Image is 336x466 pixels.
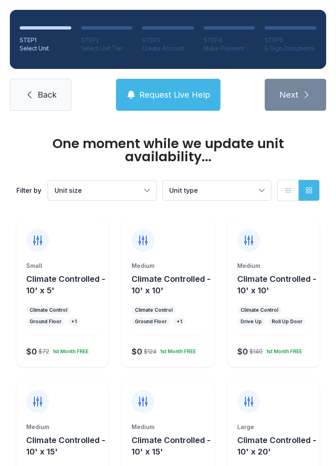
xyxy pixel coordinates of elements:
span: Back [38,89,57,101]
div: STEP 4 [204,36,255,44]
div: Climate Control [241,307,278,313]
div: Large [237,423,310,431]
div: STEP 5 [265,36,316,44]
div: STEP 1 [20,36,71,44]
span: Request Live Help [139,89,210,101]
span: Unit size [54,186,82,194]
div: 1st Month FREE [263,345,302,355]
button: Climate Controlled - 10' x 15' [132,434,211,457]
span: Unit type [169,186,198,194]
div: Filter by [16,185,41,195]
div: 1st Month FREE [157,345,196,355]
div: Small [26,262,99,270]
div: $0 [132,346,142,357]
div: $72 [39,347,49,356]
button: Climate Controlled - 10' x 10' [237,273,316,296]
button: Climate Controlled - 10' x 15' [26,434,105,457]
div: Select Unit Tier [81,44,133,53]
div: Create Account [142,44,194,53]
div: $0 [26,346,37,357]
button: Unit type [163,180,271,200]
button: Climate Controlled - 10' x 20' [237,434,316,457]
span: Next [279,89,298,101]
span: Climate Controlled - 10' x 10' [132,274,211,295]
button: Climate Controlled - 10' x 10' [132,273,211,296]
div: $124 [144,347,157,356]
div: STEP 3 [142,36,194,44]
div: Select Unit [20,44,71,53]
div: Medium [132,423,204,431]
span: Climate Controlled - 10' x 10' [237,274,316,295]
span: Climate Controlled - 10' x 5' [26,274,105,295]
span: Climate Controlled - 10' x 15' [132,435,211,457]
div: Drive Up [241,318,262,325]
div: Climate Control [30,307,67,313]
button: Climate Controlled - 10' x 5' [26,273,105,296]
div: STEP 2 [81,36,133,44]
div: Ground Floor [135,318,167,325]
div: Roll Up Door [272,318,302,325]
span: Climate Controlled - 10' x 15' [26,435,105,457]
button: Unit size [48,180,156,200]
div: Medium [132,262,204,270]
div: One moment while we update unit availability... [16,137,320,163]
div: + 1 [71,318,77,325]
div: Medium [237,262,310,270]
div: Medium [26,423,99,431]
div: $140 [250,347,263,356]
div: $0 [237,346,248,357]
span: Climate Controlled - 10' x 20' [237,435,316,457]
div: + 1 [177,318,182,325]
div: 1st Month FREE [49,345,89,355]
div: Ground Floor [30,318,61,325]
div: Climate Control [135,307,173,313]
div: E-Sign Documents [265,44,316,53]
div: Make Payment [204,44,255,53]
